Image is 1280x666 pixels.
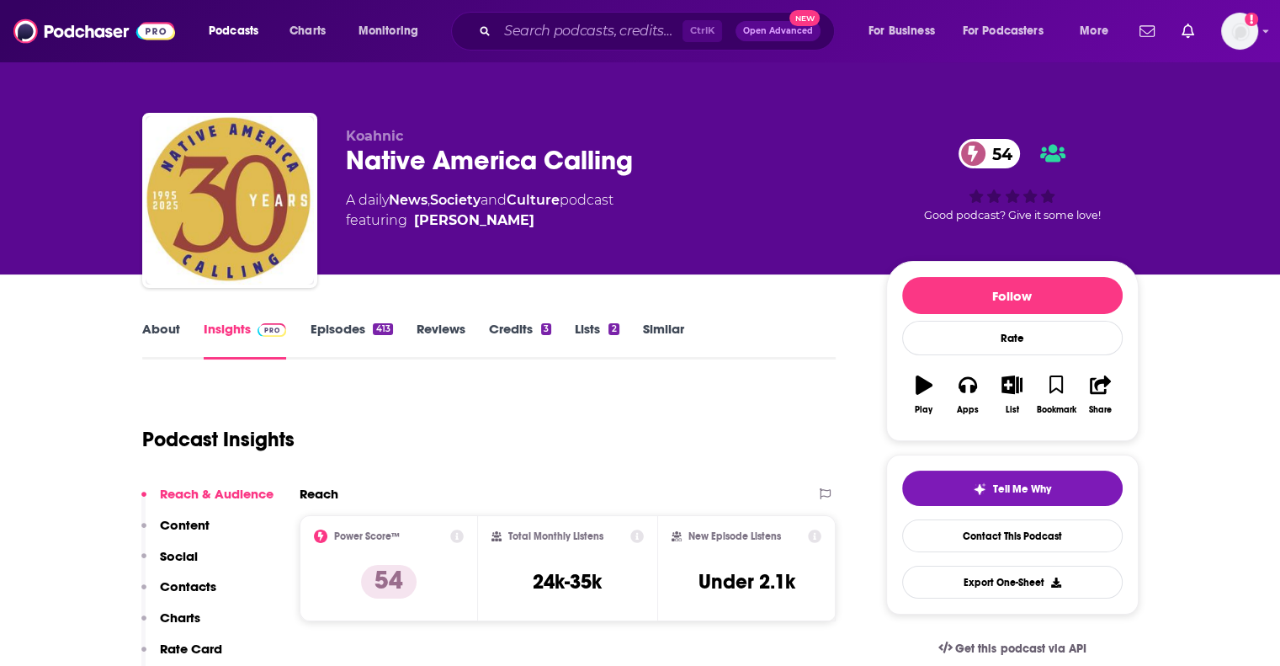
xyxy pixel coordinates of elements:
h3: Under 2.1k [698,569,795,594]
a: Charts [279,18,336,45]
a: InsightsPodchaser Pro [204,321,287,360]
span: Koahnic [346,128,403,144]
div: 2 [608,323,619,335]
button: Reach & Audience [141,486,274,517]
p: Social [160,548,198,564]
span: Monitoring [359,19,418,43]
button: Show profile menu [1221,13,1258,50]
p: Reach & Audience [160,486,274,502]
h2: Total Monthly Listens [508,530,603,542]
div: Rate [902,321,1123,355]
a: News [389,192,428,208]
button: Bookmark [1034,365,1078,425]
div: A daily podcast [346,190,613,231]
img: User Profile [1221,13,1258,50]
a: Similar [643,321,684,360]
span: Good podcast? Give it some love! [924,209,1101,221]
span: , [428,192,430,208]
button: List [990,365,1033,425]
div: Search podcasts, credits, & more... [467,12,851,51]
svg: Add a profile image [1245,13,1258,26]
button: open menu [952,18,1068,45]
a: Episodes413 [310,321,392,360]
p: Charts [160,610,200,626]
span: Logged in as MackenzieCollier [1221,13,1258,50]
button: Social [141,548,198,579]
span: More [1080,19,1108,43]
a: Show notifications dropdown [1175,17,1201,45]
span: Podcasts [209,19,258,43]
button: open menu [1068,18,1129,45]
button: Apps [946,365,990,425]
div: Bookmark [1036,405,1076,415]
span: New [789,10,820,26]
a: Tara Gatewood [414,210,534,231]
div: 413 [373,323,392,335]
p: 54 [361,565,417,599]
a: Lists2 [575,321,619,360]
p: Rate Card [160,641,222,657]
a: Contact This Podcast [902,519,1123,552]
span: Ctrl K [682,20,722,42]
h2: Power Score™ [334,530,400,542]
button: Play [902,365,946,425]
a: Show notifications dropdown [1133,17,1161,45]
p: Content [160,517,210,533]
h3: 24k-35k [533,569,602,594]
p: Contacts [160,578,216,594]
span: For Podcasters [963,19,1044,43]
button: Content [141,517,210,548]
a: 54 [959,139,1021,168]
span: Get this podcast via API [955,642,1086,656]
span: 54 [975,139,1021,168]
a: About [142,321,180,360]
h1: Podcast Insights [142,427,295,452]
div: 3 [541,323,551,335]
button: Follow [902,277,1123,314]
div: List [1006,405,1019,415]
span: Tell Me Why [993,482,1051,496]
div: Play [915,405,932,415]
img: tell me why sparkle [973,482,986,496]
span: Charts [289,19,326,43]
button: open menu [347,18,440,45]
button: Charts [141,610,200,641]
span: featuring [346,210,613,231]
button: Share [1078,365,1122,425]
button: Export One-Sheet [902,566,1123,599]
button: open menu [857,18,956,45]
span: Open Advanced [743,27,813,35]
h2: New Episode Listens [688,530,781,542]
img: Podchaser Pro [258,323,287,337]
div: Apps [957,405,979,415]
span: For Business [868,19,935,43]
button: tell me why sparkleTell Me Why [902,471,1123,506]
span: and [481,192,507,208]
input: Search podcasts, credits, & more... [497,18,682,45]
a: Society [430,192,481,208]
img: Native America Calling [146,116,314,285]
a: Credits3 [489,321,551,360]
a: Culture [507,192,560,208]
h2: Reach [300,486,338,502]
button: open menu [197,18,280,45]
div: 54Good podcast? Give it some love! [886,128,1139,232]
img: Podchaser - Follow, Share and Rate Podcasts [13,15,175,47]
div: Share [1089,405,1112,415]
button: Contacts [141,578,216,610]
button: Open AdvancedNew [736,21,821,41]
a: Reviews [417,321,465,360]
